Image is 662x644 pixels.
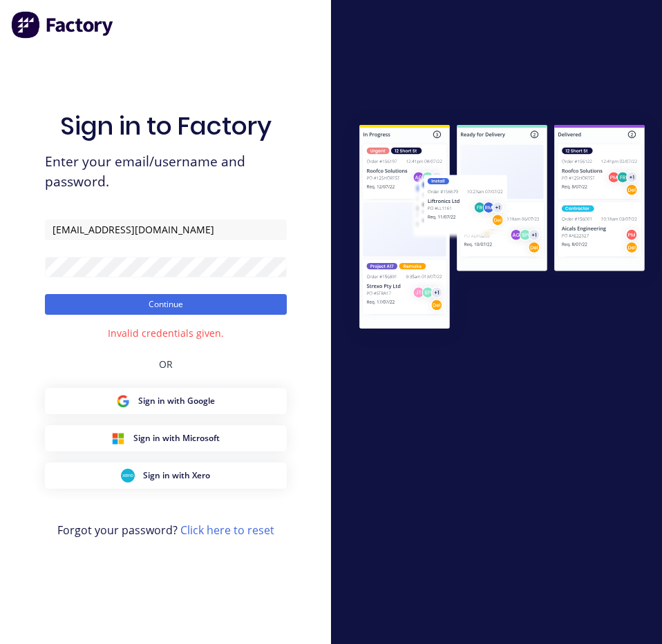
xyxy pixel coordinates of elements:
button: Microsoft Sign inSign in with Microsoft [45,425,287,451]
a: Click here to reset [180,523,274,538]
div: Invalid credentials given. [108,326,224,340]
span: Sign in with Xero [143,469,210,482]
button: Xero Sign inSign in with Xero [45,462,287,489]
img: Xero Sign in [121,469,135,482]
h1: Sign in to Factory [60,111,272,141]
img: Factory [11,11,115,39]
span: Enter your email/username and password. [45,152,287,192]
button: Google Sign inSign in with Google [45,388,287,414]
button: Continue [45,294,287,315]
img: Sign in [342,109,662,347]
span: Sign in with Microsoft [133,432,220,445]
img: Google Sign in [116,394,130,408]
div: OR [159,340,173,388]
img: Microsoft Sign in [111,431,125,445]
span: Sign in with Google [138,395,215,407]
span: Forgot your password? [57,522,274,538]
input: Email/Username [45,219,287,240]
